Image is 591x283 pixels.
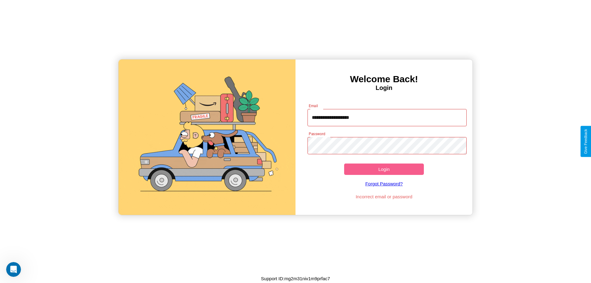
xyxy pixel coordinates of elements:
h4: Login [295,84,472,91]
button: Login [344,164,424,175]
label: Password [309,131,325,136]
p: Support ID: mg2m31niv1m9prfac7 [261,274,330,283]
div: Give Feedback [584,129,588,154]
a: Forgot Password? [304,175,464,192]
img: gif [119,59,295,215]
h3: Welcome Back! [295,74,472,84]
iframe: Intercom live chat [6,262,21,277]
p: Incorrect email or password [304,192,464,201]
label: Email [309,103,318,108]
